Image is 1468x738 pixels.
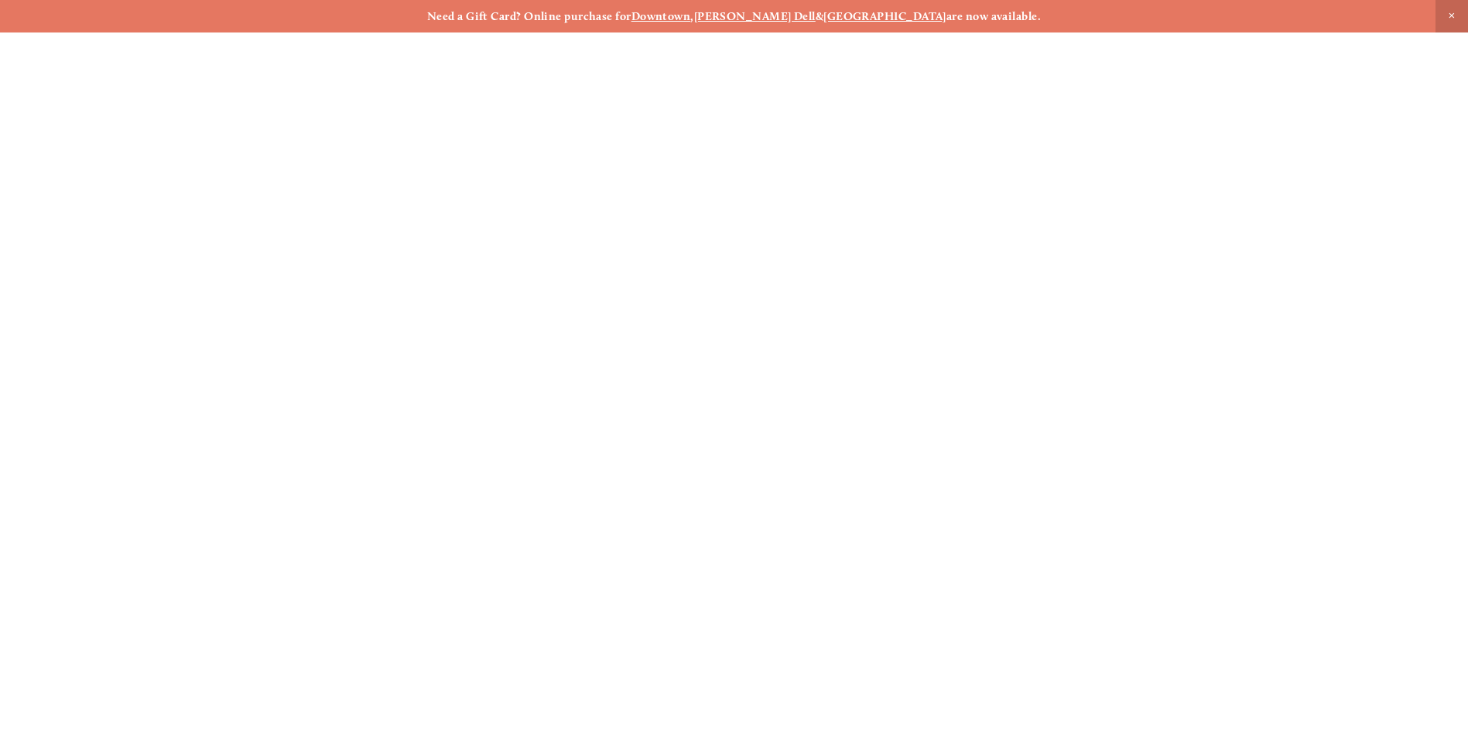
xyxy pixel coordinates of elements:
[427,9,631,23] strong: Need a Gift Card? Online purchase for
[823,9,946,23] a: [GEOGRAPHIC_DATA]
[946,9,1041,23] strong: are now available.
[694,9,816,23] a: [PERSON_NAME] Dell
[631,9,691,23] a: Downtown
[690,9,693,23] strong: ,
[816,9,823,23] strong: &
